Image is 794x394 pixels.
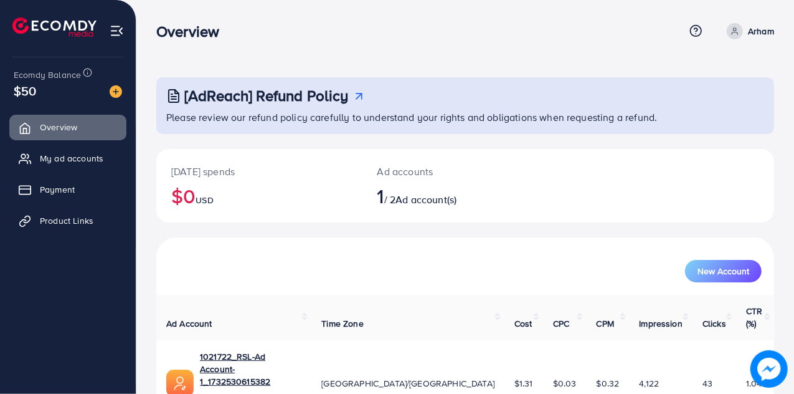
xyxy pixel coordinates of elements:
[196,194,213,206] span: USD
[722,23,774,39] a: Arham
[752,352,786,386] img: image
[377,184,502,208] h2: / 2
[746,377,762,390] span: 1.04
[685,260,762,282] button: New Account
[9,115,126,140] a: Overview
[40,152,103,165] span: My ad accounts
[14,82,36,100] span: $50
[12,17,97,37] img: logo
[321,317,363,330] span: Time Zone
[40,183,75,196] span: Payment
[640,377,659,390] span: 4,122
[184,87,349,105] h3: [AdReach] Refund Policy
[748,24,774,39] p: Arham
[514,377,533,390] span: $1.31
[40,121,77,133] span: Overview
[514,317,532,330] span: Cost
[9,208,126,233] a: Product Links
[171,184,347,208] h2: $0
[597,317,614,330] span: CPM
[377,164,502,179] p: Ad accounts
[110,85,122,98] img: image
[321,377,494,390] span: [GEOGRAPHIC_DATA]/[GEOGRAPHIC_DATA]
[9,146,126,171] a: My ad accounts
[597,377,620,390] span: $0.32
[110,24,124,38] img: menu
[171,164,347,179] p: [DATE] spends
[395,193,456,206] span: Ad account(s)
[166,317,212,330] span: Ad Account
[156,22,229,41] h3: Overview
[640,317,683,330] span: Impression
[702,377,712,390] span: 43
[9,177,126,202] a: Payment
[553,377,577,390] span: $0.03
[166,110,767,125] p: Please review our refund policy carefully to understand your rights and obligations when requesti...
[697,267,749,276] span: New Account
[746,305,762,330] span: CTR (%)
[702,317,726,330] span: Clicks
[377,181,384,210] span: 1
[14,69,81,81] span: Ecomdy Balance
[40,214,93,227] span: Product Links
[200,350,301,388] a: 1021722_RSL-Ad Account-1_1732530615382
[553,317,569,330] span: CPC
